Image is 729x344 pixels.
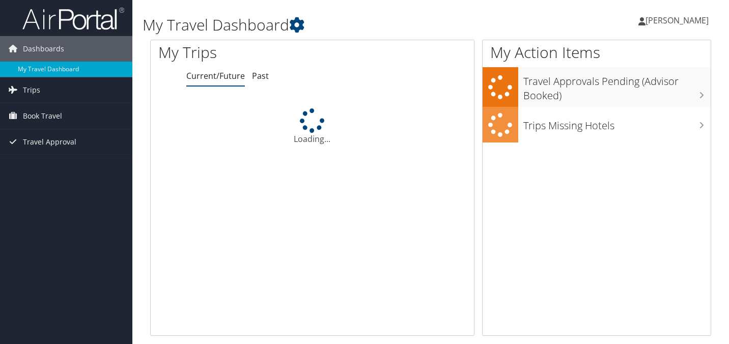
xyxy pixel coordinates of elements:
[252,70,269,81] a: Past
[158,42,331,63] h1: My Trips
[23,129,76,155] span: Travel Approval
[151,108,474,145] div: Loading...
[483,42,711,63] h1: My Action Items
[523,113,711,133] h3: Trips Missing Hotels
[483,107,711,143] a: Trips Missing Hotels
[523,69,711,103] h3: Travel Approvals Pending (Advisor Booked)
[483,67,711,106] a: Travel Approvals Pending (Advisor Booked)
[22,7,124,31] img: airportal-logo.png
[23,103,62,129] span: Book Travel
[646,15,709,26] span: [PERSON_NAME]
[23,77,40,103] span: Trips
[638,5,719,36] a: [PERSON_NAME]
[23,36,64,62] span: Dashboards
[143,14,527,36] h1: My Travel Dashboard
[186,70,245,81] a: Current/Future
